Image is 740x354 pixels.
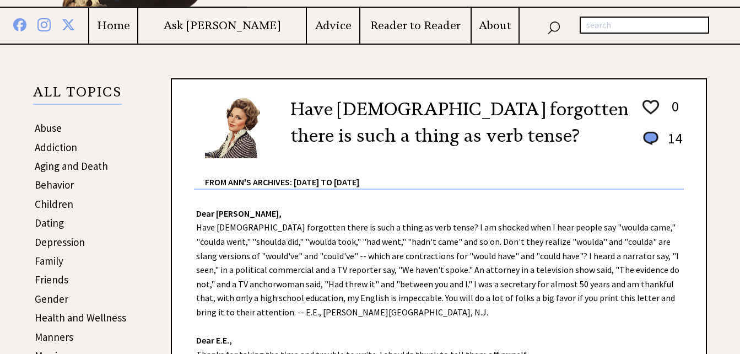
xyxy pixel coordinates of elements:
img: instagram%20blue.png [37,16,51,31]
img: Ann6%20v2%20small.png [205,96,274,158]
img: heart_outline%201.png [641,98,661,117]
td: 0 [662,97,683,128]
strong: Dear [PERSON_NAME], [196,208,282,219]
a: Home [89,19,137,33]
a: Ask [PERSON_NAME] [138,19,306,33]
a: Friends [35,273,68,286]
div: From Ann's Archives: [DATE] to [DATE] [205,159,684,189]
a: Health and Wellness [35,311,126,324]
a: Aging and Death [35,159,108,173]
a: Gender [35,292,68,305]
a: Depression [35,235,85,249]
a: Abuse [35,121,62,135]
td: 14 [662,129,683,158]
strong: Dear E.E., [196,335,232,346]
img: message_round%201.png [641,130,661,147]
input: search [580,17,709,34]
a: Children [35,197,73,211]
a: Advice [307,19,359,33]
a: Addiction [35,141,77,154]
img: search_nav.png [547,19,560,35]
p: ALL TOPICS [33,86,122,105]
a: About [472,19,518,33]
img: facebook%20blue.png [13,16,26,31]
a: Reader to Reader [360,19,470,33]
a: Dating [35,216,64,229]
a: Manners [35,330,73,344]
h2: Have [DEMOGRAPHIC_DATA] forgotten there is such a thing as verb tense? [290,96,631,149]
img: x%20blue.png [62,16,75,31]
a: Behavior [35,178,74,191]
a: Family [35,254,63,267]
